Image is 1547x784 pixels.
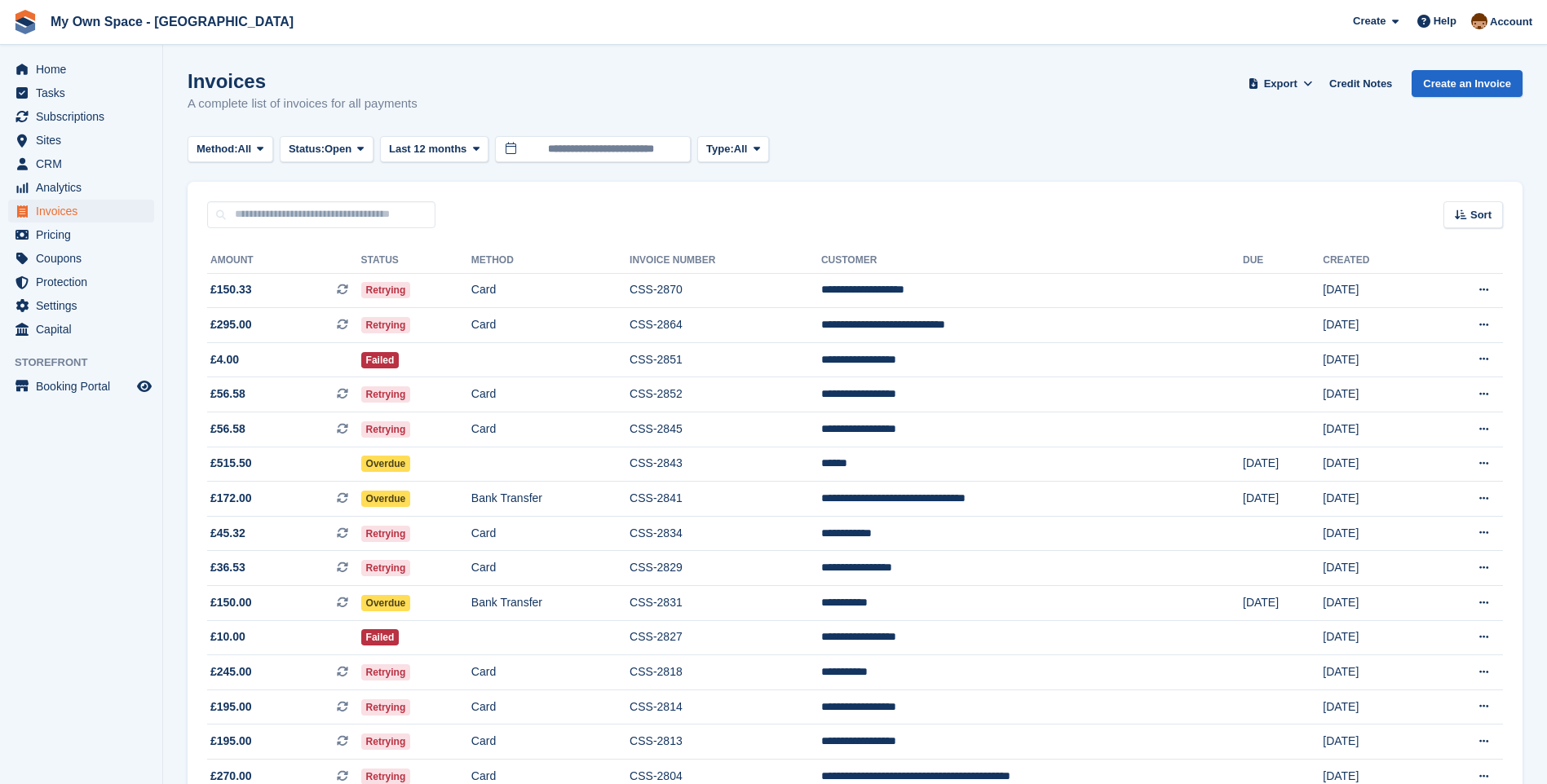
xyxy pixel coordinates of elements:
[1323,482,1426,517] td: [DATE]
[1243,248,1323,274] th: Due
[734,141,748,157] span: All
[1323,689,1426,725] td: [DATE]
[630,377,821,412] td: CSS-2852
[471,516,630,551] td: Card
[1243,447,1323,482] td: [DATE]
[1323,620,1426,655] td: [DATE]
[1323,551,1426,586] td: [DATE]
[361,664,411,680] span: Retrying
[1323,412,1426,447] td: [DATE]
[630,586,821,621] td: CSS-2831
[8,247,154,270] a: menu
[8,375,154,398] a: menu
[207,248,361,274] th: Amount
[361,421,411,438] span: Retrying
[1323,586,1426,621] td: [DATE]
[471,689,630,725] td: Card
[1323,273,1426,308] td: [DATE]
[210,663,252,680] span: £245.00
[630,308,821,343] td: CSS-2864
[36,176,134,199] span: Analytics
[361,456,411,472] span: Overdue
[36,271,134,293] span: Protection
[471,655,630,690] td: Card
[210,525,245,542] span: £45.32
[15,355,162,371] span: Storefront
[36,223,134,246] span: Pricing
[361,317,411,333] span: Retrying
[1412,70,1523,97] a: Create an Invoice
[361,386,411,403] span: Retrying
[471,482,630,517] td: Bank Transfer
[135,377,154,396] a: Preview store
[8,152,154,175] a: menu
[630,689,821,725] td: CSS-2814
[471,248,630,274] th: Method
[471,377,630,412] td: Card
[1323,447,1426,482] td: [DATE]
[210,281,252,298] span: £150.33
[1470,207,1492,223] span: Sort
[1490,14,1532,30] span: Account
[188,95,418,113] p: A complete list of invoices for all payments
[210,594,252,611] span: £150.00
[630,482,821,517] td: CSS-2841
[630,725,821,760] td: CSS-2813
[36,152,134,175] span: CRM
[1323,308,1426,343] td: [DATE]
[471,412,630,447] td: Card
[1323,516,1426,551] td: [DATE]
[44,8,300,35] a: My Own Space - [GEOGRAPHIC_DATA]
[280,136,373,163] button: Status: Open
[36,58,134,81] span: Home
[238,141,252,157] span: All
[210,455,252,472] span: £515.50
[210,316,252,333] span: £295.00
[8,81,154,104] a: menu
[210,628,245,645] span: £10.00
[361,629,400,645] span: Failed
[36,247,134,270] span: Coupons
[8,176,154,199] a: menu
[471,725,630,760] td: Card
[8,271,154,293] a: menu
[8,129,154,152] a: menu
[361,491,411,507] span: Overdue
[210,351,239,368] span: £4.00
[1323,725,1426,760] td: [DATE]
[1353,13,1386,29] span: Create
[1243,586,1323,621] td: [DATE]
[210,733,252,750] span: £195.00
[289,141,325,157] span: Status:
[630,620,821,655] td: CSS-2827
[188,70,418,92] h1: Invoices
[36,375,134,398] span: Booking Portal
[361,282,411,298] span: Retrying
[1323,377,1426,412] td: [DATE]
[1323,70,1399,97] a: Credit Notes
[8,294,154,317] a: menu
[361,699,411,716] span: Retrying
[361,352,400,368] span: Failed
[706,141,734,157] span: Type:
[197,141,238,157] span: Method:
[471,308,630,343] td: Card
[36,81,134,104] span: Tasks
[8,223,154,246] a: menu
[210,490,252,507] span: £172.00
[1243,482,1323,517] td: [DATE]
[1264,76,1297,92] span: Export
[210,421,245,438] span: £56.58
[471,551,630,586] td: Card
[630,412,821,447] td: CSS-2845
[325,141,351,157] span: Open
[210,698,252,716] span: £195.00
[361,526,411,542] span: Retrying
[630,447,821,482] td: CSS-2843
[697,136,769,163] button: Type: All
[13,10,38,34] img: stora-icon-8386f47178a22dfd0bd8f6a31ec36ba5ce8667c1dd55bd0f319d3a0aa187defe.svg
[361,248,471,274] th: Status
[36,129,134,152] span: Sites
[630,655,821,690] td: CSS-2818
[36,318,134,341] span: Capital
